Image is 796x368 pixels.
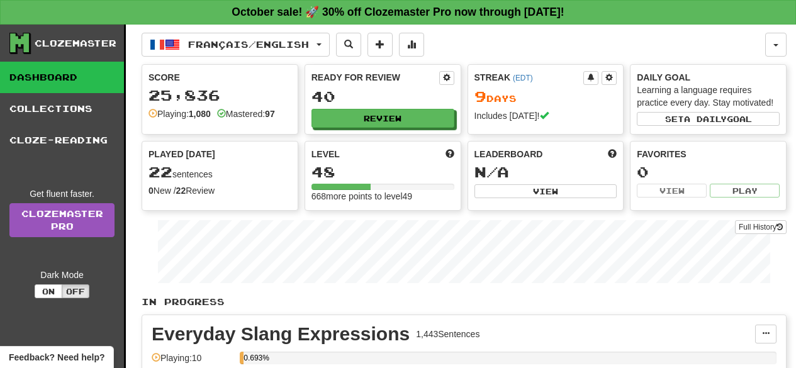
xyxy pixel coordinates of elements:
[710,184,780,198] button: Play
[474,148,543,160] span: Leaderboard
[513,74,533,82] a: (EDT)
[416,328,479,340] div: 1,443 Sentences
[149,87,291,103] div: 25,836
[446,148,454,160] span: Score more points to level up
[149,186,154,196] strong: 0
[637,112,780,126] button: Seta dailygoal
[684,114,727,123] span: a daily
[311,89,454,104] div: 40
[311,71,439,84] div: Ready for Review
[637,184,707,198] button: View
[637,148,780,160] div: Favorites
[232,6,564,18] strong: October sale! 🚀 30% off Clozemaster Pro now through [DATE]!
[176,186,186,196] strong: 22
[336,33,361,57] button: Search sentences
[474,163,509,181] span: N/A
[637,84,780,109] div: Learning a language requires practice every day. Stay motivated!
[311,190,454,203] div: 668 more points to level 49
[474,89,617,105] div: Day s
[637,71,780,84] div: Daily Goal
[608,148,617,160] span: This week in points, UTC
[474,71,584,84] div: Streak
[35,284,62,298] button: On
[9,187,115,200] div: Get fluent faster.
[399,33,424,57] button: More stats
[474,109,617,122] div: Includes [DATE]!
[311,109,454,128] button: Review
[35,37,116,50] div: Clozemaster
[9,203,115,237] a: ClozemasterPro
[142,33,330,57] button: Français/English
[149,163,172,181] span: 22
[735,220,787,234] button: Full History
[149,164,291,181] div: sentences
[311,164,454,180] div: 48
[149,108,211,120] div: Playing:
[62,284,89,298] button: Off
[9,269,115,281] div: Dark Mode
[152,325,410,343] div: Everyday Slang Expressions
[149,184,291,197] div: New / Review
[188,39,309,50] span: Français / English
[142,296,787,308] p: In Progress
[265,109,275,119] strong: 97
[367,33,393,57] button: Add sentence to collection
[311,148,340,160] span: Level
[474,87,486,105] span: 9
[189,109,211,119] strong: 1,080
[217,108,275,120] div: Mastered:
[149,148,215,160] span: Played [DATE]
[474,184,617,198] button: View
[9,351,104,364] span: Open feedback widget
[149,71,291,84] div: Score
[637,164,780,180] div: 0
